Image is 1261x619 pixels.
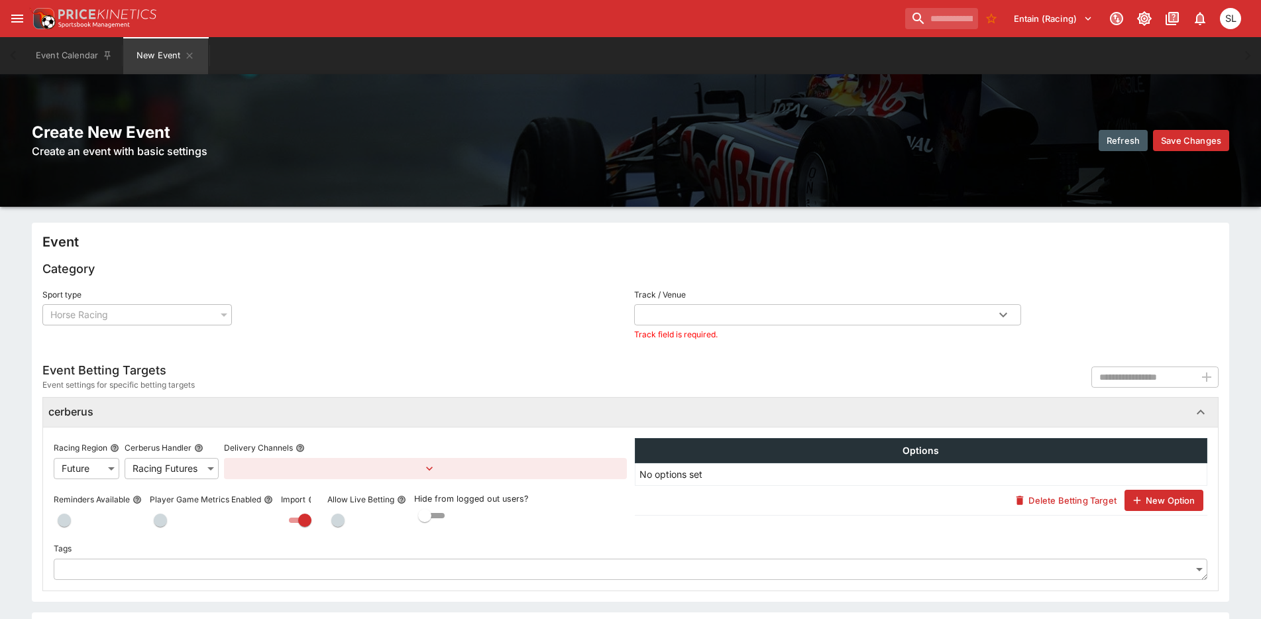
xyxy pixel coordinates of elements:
h2: Create New Event [32,122,627,142]
button: Player Game Metrics Enabled [264,495,273,504]
label: Track / Venue [634,284,1021,304]
button: No Bookmarks [981,8,1002,29]
p: Delivery Channels [224,442,293,453]
p: Racing Region [54,442,107,453]
button: Connected to PK [1105,7,1128,30]
button: Racing Region [110,443,119,453]
img: Sportsbook Management [58,22,130,28]
h6: cerberus [48,405,93,419]
button: Event Calendar [28,37,121,74]
h5: Category [42,261,95,276]
button: New Option [1124,490,1203,511]
p: Reminders Available [54,494,130,505]
th: Options [635,438,1207,463]
button: Refresh [1099,130,1148,151]
span: Track field is required. [634,329,718,339]
p: Cerberus Handler [125,442,192,453]
p: Hide from logged out users? [414,493,627,506]
button: Toggle light/dark mode [1132,7,1156,30]
div: Racing Futures [125,458,219,479]
td: No options set [635,463,1207,485]
p: Import [281,494,305,505]
button: Open [991,303,1015,327]
div: Singa Livett [1220,8,1241,29]
button: Allow Live Betting [397,495,406,504]
button: Notifications [1188,7,1212,30]
h6: Create an event with basic settings [32,143,627,159]
span: Event settings for specific betting targets [42,378,195,392]
button: Save Changes [1153,130,1229,151]
button: Singa Livett [1216,4,1245,33]
button: New Event [123,37,208,74]
input: search [905,8,978,29]
button: Import [308,495,317,504]
h4: Event [42,233,79,251]
p: Tags [54,543,72,554]
button: Delivery Channels [296,443,305,453]
p: Player Game Metrics Enabled [150,494,261,505]
label: Sport type [42,284,232,304]
button: Cerberus Handler [194,443,203,453]
button: Documentation [1160,7,1184,30]
img: PriceKinetics [58,9,156,19]
button: Reminders Available [133,495,142,504]
div: Future [54,458,119,479]
div: Horse Racing [42,304,232,325]
button: open drawer [5,7,29,30]
button: Select Tenant [1006,8,1101,29]
p: Allow Live Betting [327,494,394,505]
button: Delete Betting Target [1007,490,1124,511]
img: PriceKinetics Logo [29,5,56,32]
h5: Event Betting Targets [42,363,195,378]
